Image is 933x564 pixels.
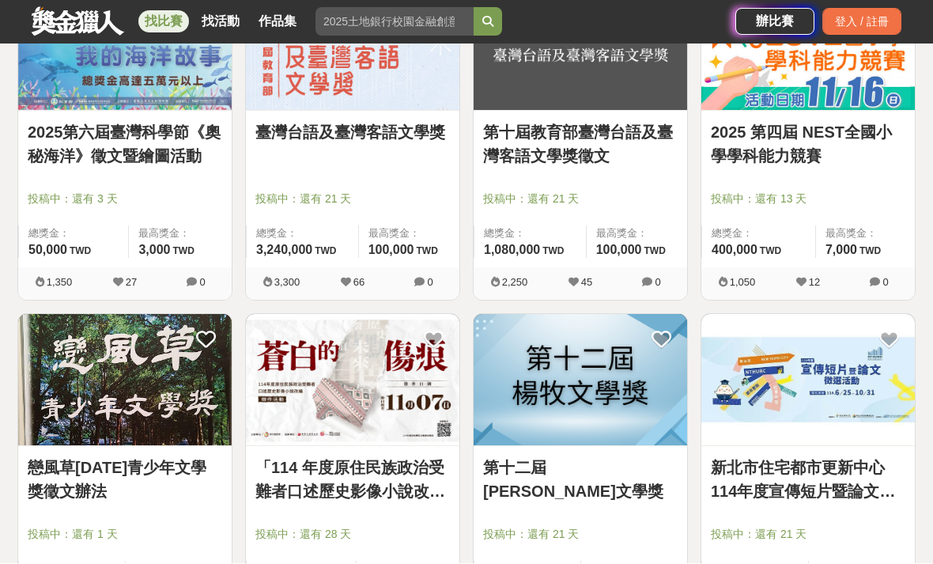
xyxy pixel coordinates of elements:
a: 找活動 [195,11,246,33]
a: 作品集 [252,11,303,33]
span: 2,250 [502,277,528,289]
a: Cover Image [246,315,459,448]
a: 戀風草[DATE]青少年文學獎徵文辦法 [28,456,222,504]
span: 7,000 [825,244,857,257]
span: 0 [427,277,433,289]
span: 最高獎金： [368,226,450,242]
span: 66 [353,277,365,289]
span: 3,000 [138,244,170,257]
span: TWD [760,246,781,257]
span: 27 [126,277,137,289]
span: 投稿中：還有 28 天 [255,527,450,543]
a: Cover Image [474,315,687,448]
span: 0 [655,277,660,289]
span: TWD [173,246,195,257]
a: 2025 第四屆 NEST全國小學學科能力競賽 [711,121,905,168]
img: Cover Image [18,315,232,447]
a: 臺灣台語及臺灣客語文學獎 [255,121,450,145]
img: Cover Image [474,315,687,447]
div: 登入 / 註冊 [822,9,901,36]
span: 最高獎金： [825,226,905,242]
a: Cover Image [18,315,232,448]
span: 0 [882,277,888,289]
span: 最高獎金： [138,226,222,242]
a: 第十屆教育部臺灣台語及臺灣客語文學獎徵文 [483,121,678,168]
a: 辦比賽 [735,9,814,36]
span: TWD [859,246,881,257]
span: 投稿中：還有 21 天 [255,191,450,208]
span: 100,000 [596,244,642,257]
span: 投稿中：還有 3 天 [28,191,222,208]
a: 新北市住宅都市更新中心 114年度宣傳短片暨論文徵選活動 [711,456,905,504]
span: 投稿中：還有 13 天 [711,191,905,208]
img: Cover Image [246,315,459,447]
a: 「114 年度原住民族政治受難者口述歷史影像小說改編」徵件活動 [255,456,450,504]
span: 投稿中：還有 21 天 [711,527,905,543]
a: 2025第六屆臺灣科學節《奧秘海洋》徵文暨繪圖活動 [28,121,222,168]
span: 100,000 [368,244,414,257]
span: 400,000 [712,244,757,257]
span: 總獎金： [712,226,806,242]
span: 投稿中：還有 1 天 [28,527,222,543]
span: TWD [644,246,666,257]
span: 3,240,000 [256,244,312,257]
span: 50,000 [28,244,67,257]
span: 1,050 [730,277,756,289]
span: 總獎金： [256,226,349,242]
span: 投稿中：還有 21 天 [483,527,678,543]
span: 投稿中：還有 21 天 [483,191,678,208]
span: TWD [315,246,336,257]
span: 最高獎金： [596,226,678,242]
span: TWD [70,246,91,257]
span: TWD [417,246,438,257]
span: 12 [809,277,820,289]
input: 2025土地銀行校園金融創意挑戰賽：從你出發 開啟智慧金融新頁 [315,8,474,36]
img: Cover Image [701,315,915,447]
a: 找比賽 [138,11,189,33]
span: TWD [542,246,564,257]
span: 總獎金： [28,226,119,242]
span: 總獎金： [484,226,576,242]
span: 0 [199,277,205,289]
a: 第十二屆[PERSON_NAME]文學獎 [483,456,678,504]
span: 1,350 [47,277,73,289]
span: 3,300 [274,277,300,289]
span: 1,080,000 [484,244,540,257]
span: 45 [581,277,592,289]
a: Cover Image [701,315,915,448]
